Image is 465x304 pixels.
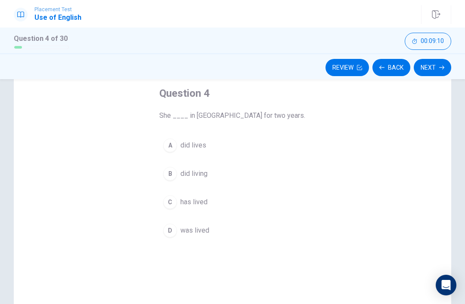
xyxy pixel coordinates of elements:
[163,167,177,181] div: B
[436,275,456,295] div: Open Intercom Messenger
[34,6,81,12] span: Placement Test
[421,38,444,45] span: 00:09:10
[159,111,306,121] span: She ____ in [GEOGRAPHIC_DATA] for two years.
[159,135,306,156] button: Adid lives
[405,33,451,50] button: 00:09:10
[159,86,306,100] h4: Question 4
[180,197,208,207] span: has lived
[159,163,306,184] button: Bdid living
[414,59,451,76] button: Next
[372,59,410,76] button: Back
[180,225,209,236] span: was lived
[163,138,177,152] div: A
[163,195,177,209] div: C
[159,220,306,241] button: Dwas lived
[163,224,177,237] div: D
[180,169,208,179] span: did living
[34,12,81,23] h1: Use of English
[325,59,369,76] button: Review
[14,34,69,44] h1: Question 4 of 30
[159,191,306,213] button: Chas lived
[180,140,206,150] span: did lives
